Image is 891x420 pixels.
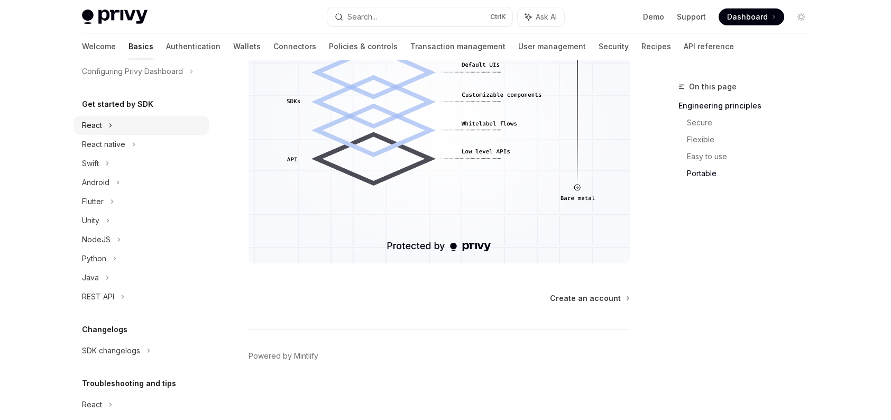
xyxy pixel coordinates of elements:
h5: Troubleshooting and tips [82,377,176,390]
a: Authentication [166,34,221,59]
a: Dashboard [719,8,784,25]
a: Security [599,34,629,59]
span: Ask AI [536,12,557,22]
div: Unity [82,214,99,227]
div: Python [82,252,106,265]
div: React [82,119,102,132]
div: React [82,398,102,411]
span: Dashboard [727,12,768,22]
div: SDK changelogs [82,344,140,357]
span: Ctrl K [490,13,506,21]
a: Demo [643,12,664,22]
div: REST API [82,290,114,303]
div: Search... [347,11,377,23]
span: Create an account [550,293,621,304]
a: Engineering principles [678,97,818,114]
button: Search...CtrlK [327,7,512,26]
a: Welcome [82,34,116,59]
img: light logo [82,10,148,24]
a: API reference [684,34,734,59]
h5: Changelogs [82,323,127,336]
a: Basics [128,34,153,59]
a: Powered by Mintlify [249,351,318,361]
span: On this page [689,80,737,93]
a: User management [518,34,586,59]
a: Portable [687,165,818,182]
button: Toggle dark mode [793,8,810,25]
a: Recipes [641,34,671,59]
a: Secure [687,114,818,131]
a: Transaction management [410,34,506,59]
div: NodeJS [82,233,111,246]
a: Connectors [273,34,316,59]
a: Support [677,12,706,22]
div: Swift [82,157,99,170]
div: Flutter [82,195,104,208]
div: Android [82,176,109,189]
button: Ask AI [518,7,564,26]
a: Wallets [233,34,261,59]
h5: Get started by SDK [82,98,153,111]
div: React native [82,138,125,151]
div: Java [82,271,99,284]
a: Policies & controls [329,34,398,59]
a: Create an account [550,293,629,304]
a: Easy to use [687,148,818,165]
a: Flexible [687,131,818,148]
